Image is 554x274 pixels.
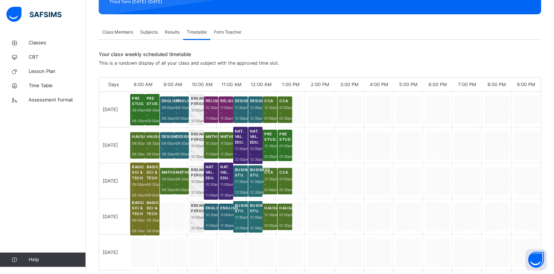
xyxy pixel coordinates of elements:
div: 4:00 PM [364,78,393,91]
div: [DATE] [99,128,128,163]
span: 09:00am - 09:30am [162,141,173,157]
span: Maths [162,170,173,175]
span: Business Stu. [250,203,261,214]
span: Business Stu. [235,203,246,214]
span: 11:00am - 11:30am [220,182,231,198]
span: 10:30am - 11:00am [206,141,217,157]
span: Time Table [29,82,86,89]
span: Classes [29,39,86,46]
span: PRE STUD. [132,96,143,107]
span: Form Teacher [214,29,241,35]
span: 11:30am - 12:00pm [235,146,246,162]
span: CBT [29,54,86,61]
img: safsims [6,7,62,22]
span: 10:30am - 11:00am [206,212,217,228]
span: 12:00pm - 12:30pm [250,146,261,162]
div: 8:00 AM [128,78,158,91]
div: 9:00 AM [158,78,187,91]
span: Class Members [102,29,133,35]
span: Business Stu. [250,167,261,178]
span: 12:30pm - 01:00pm [264,176,275,193]
span: Break Period [191,96,202,107]
span: 12:30pm - 01:00pm [264,143,275,159]
span: Basic Sci & Tech [132,200,143,216]
span: 10:30am - 11:00am [206,105,217,121]
span: 11:00am - 11:30am [220,141,231,157]
span: 08:30am - 09:00am [147,218,158,234]
span: 12:00pm - 12:30pm [250,215,261,231]
span: Hausa [279,205,290,211]
span: 09:00am - 09:30am [162,176,173,193]
span: Nat. Val. Edu. [235,129,246,145]
span: 08:30am - 09:00am [147,141,158,157]
span: 09:30am - 10:00am [176,141,187,157]
span: PRE STUD. [264,131,275,143]
span: Maths [220,134,231,139]
span: Nat. Val. Edu. [206,164,217,181]
span: 10:30am - 11:00am [206,182,217,198]
span: Design [235,98,246,104]
span: PRE STUD. [279,131,290,143]
span: Nat. Val. Edu. [220,164,231,181]
span: 12:30pm - 01:00pm [264,105,275,121]
span: 08:30am - 09:00am [147,182,158,198]
span: English [206,205,217,211]
span: 08:00am - 08:30am [132,141,143,157]
span: English [162,98,173,104]
div: 8:00 PM [482,78,511,91]
span: 01:00pm - 01:30pm [279,105,290,121]
div: 6:00 PM [423,78,452,91]
span: 10:00am - 10:30am [191,215,202,231]
button: Open asap [525,249,547,270]
span: Maths [176,170,187,175]
div: 12:00 AM [246,78,276,91]
span: 11:30am - 12:00pm [235,105,246,121]
span: Your class weekly scheduled timetable [99,50,538,58]
span: Design [176,134,187,139]
span: 09:30am - 10:00am [176,176,187,193]
span: Religious [206,98,217,104]
span: English [176,98,187,104]
div: Days [99,78,128,91]
span: Religious [220,98,231,104]
span: 08:00am - 08:30am [132,182,143,198]
span: Assessment Format [29,96,86,104]
span: 11:30am - 12:00pm [235,215,246,231]
span: CCA [264,98,275,104]
span: 10:00am - 10:30am [191,108,202,124]
span: Basic Sci & Tech [132,164,143,181]
span: Results [165,29,180,35]
span: 11:00am - 11:30am [220,105,231,121]
span: This is a rundown display of all your class and subject with the approved time slot. [99,60,279,66]
span: English [220,205,231,211]
span: Subjects [140,29,158,35]
span: Break Period [191,203,202,214]
span: 10:00am - 10:30am [191,143,202,159]
span: Nat. Val. Edu. [250,129,261,145]
span: 09:00am - 09:30am [162,105,173,121]
span: 09:30am - 10:00am [176,105,187,121]
span: Hausa [147,134,158,139]
span: Maths [206,134,217,139]
span: 12:00pm - 12:30pm [250,179,261,195]
span: 10:00am - 10:30am [191,179,202,195]
span: Design [162,134,173,139]
span: 01:00pm - 01:30pm [279,212,290,228]
div: [DATE] [99,163,128,199]
span: CCA [264,170,275,175]
div: 1:00 PM [276,78,305,91]
div: [DATE] [99,92,128,128]
span: Break Period [191,167,202,178]
span: 01:00pm - 01:30pm [279,176,290,193]
span: CCA [279,98,290,104]
div: [DATE] [99,235,128,270]
div: 11:00 AM [217,78,246,91]
span: CCA [279,170,290,175]
span: Design [250,98,261,104]
div: 2:00 PM [305,78,334,91]
span: 11:00am - 11:30am [220,212,231,228]
span: 08:30am - 09:00am [147,108,158,124]
span: 11:30am - 12:00pm [235,179,246,195]
span: Lesson Plan [29,68,86,75]
div: [DATE] [99,199,128,235]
